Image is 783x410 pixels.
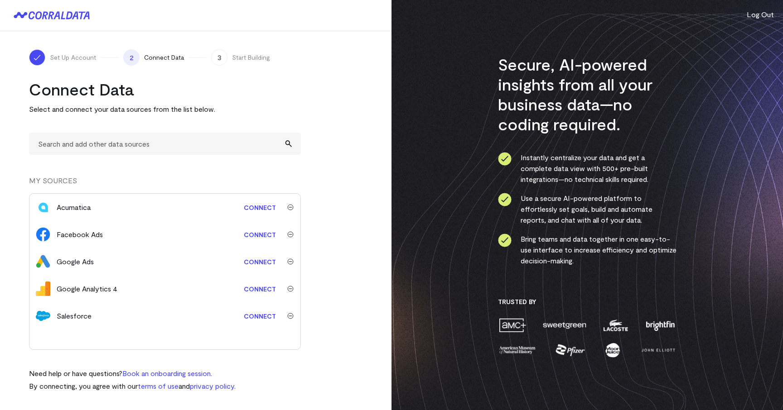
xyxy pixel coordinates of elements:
[498,342,537,358] img: amnh-fc366fa550d3bbd8e1e85a3040e65cc9710d0bea3abcf147aa05e3a03bbbee56.png
[36,281,50,296] img: google_analytics_4-633564437f1c5a1f80ed481c8598e5be587fdae20902a9d236da8b1a77aec1de.svg
[239,308,280,324] a: Connect
[644,317,677,333] img: brightfin-814104a60bf555cbdbde4872c1947232c4c7b64b86a6714597b672683d806f7b.png
[123,49,140,66] span: 2
[57,229,103,240] div: Facebook Ads
[36,227,50,242] img: facebook_ads-70f54adf8324fd366a4dad5aa4e8dc3a193daeb41612ad8aba5915164cc799be.svg
[57,256,94,267] div: Google Ads
[211,49,227,66] span: 3
[604,342,622,358] img: moon-juice-8ce53f195c39be87c9a230f0550ad6397bce459ce93e102f0ba2bdfd7b7a5226.png
[239,199,280,216] a: Connect
[498,54,677,134] h3: Secure, AI-powered insights from all your business data—no coding required.
[239,253,280,270] a: Connect
[33,53,42,62] img: ico-check-white-f112bc9ae5b8eaea75d262091fbd3bded7988777ca43907c4685e8c0583e79cb.svg
[190,381,236,390] a: privacy policy.
[50,53,96,62] span: Set Up Account
[239,281,280,297] a: Connect
[498,193,677,225] li: Use a secure AI-powered platform to effortlessly set goals, build and automate reports, and chat ...
[602,317,629,333] img: lacoste-ee8d7bb45e342e37306c36566003b9a215fb06da44313bcf359925cbd6d27eb6.png
[144,53,184,62] span: Connect Data
[29,133,301,155] input: Search and add other data sources
[232,53,270,62] span: Start Building
[498,152,512,166] img: ico-check-circle-0286c843c050abce574082beb609b3a87e49000e2dbcf9c8d101413686918542.svg
[498,193,512,206] img: ico-check-circle-0286c843c050abce574082beb609b3a87e49000e2dbcf9c8d101413686918542.svg
[29,175,301,193] div: MY SOURCES
[57,310,92,321] div: Salesforce
[498,317,527,333] img: amc-451ba355745a1e68da4dd692ff574243e675d7a235672d558af61b69e36ec7f3.png
[498,234,512,247] img: ico-check-circle-0286c843c050abce574082beb609b3a87e49000e2dbcf9c8d101413686918542.svg
[640,342,677,358] img: john-elliott-7c54b8592a34f024266a72de9d15afc68813465291e207b7f02fde802b847052.png
[287,204,294,210] img: trash-ca1c80e1d16ab71a5036b7411d6fcb154f9f8364eee40f9fb4e52941a92a1061.svg
[122,369,212,377] a: Book an onboarding session.
[36,309,50,323] img: salesforce-c50c67d811d02c832e94bd51b13e21e0edf1ec990bb2b68cb588fd4b2bd2e614.svg
[287,258,294,265] img: trash-ca1c80e1d16ab71a5036b7411d6fcb154f9f8364eee40f9fb4e52941a92a1061.svg
[498,152,677,185] li: Instantly centralize your data and get a complete data view with 500+ pre-built integrations—no t...
[542,317,587,333] img: sweetgreen-51a9cfd6e7f577b5d2973e4b74db2d3c444f7f1023d7d3914010f7123f825463.png
[138,381,179,390] a: terms of use
[287,286,294,292] img: trash-ca1c80e1d16ab71a5036b7411d6fcb154f9f8364eee40f9fb4e52941a92a1061.svg
[29,79,301,99] h2: Connect Data
[498,298,677,306] h3: Trusted By
[498,234,677,266] li: Bring teams and data together in one easy-to-use interface to increase efficiency and optimize de...
[57,202,91,213] div: Acumatica
[747,9,774,20] button: Log Out
[36,254,50,269] img: google_ads-1b58f43bd7feffc8709b649899e0ff922d69da16945e3967161387f108ed8d2f.png
[57,283,117,294] div: Google Analytics 4
[29,381,236,391] p: By connecting, you agree with our and
[287,231,294,238] img: trash-ca1c80e1d16ab71a5036b7411d6fcb154f9f8364eee40f9fb4e52941a92a1061.svg
[36,200,50,215] img: acumatica-f04a261dafe98cf32278671ab37eee4b85b1511aa3b930593bce28e020814e58.svg
[239,226,280,243] a: Connect
[29,368,236,379] p: Need help or have questions?
[287,313,294,319] img: trash-ca1c80e1d16ab71a5036b7411d6fcb154f9f8364eee40f9fb4e52941a92a1061.svg
[29,104,301,114] p: Select and connect your data sources from the list below.
[555,342,586,358] img: pfizer-ec50623584d330049e431703d0cb127f675ce31f452716a68c3f54c01096e829.png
